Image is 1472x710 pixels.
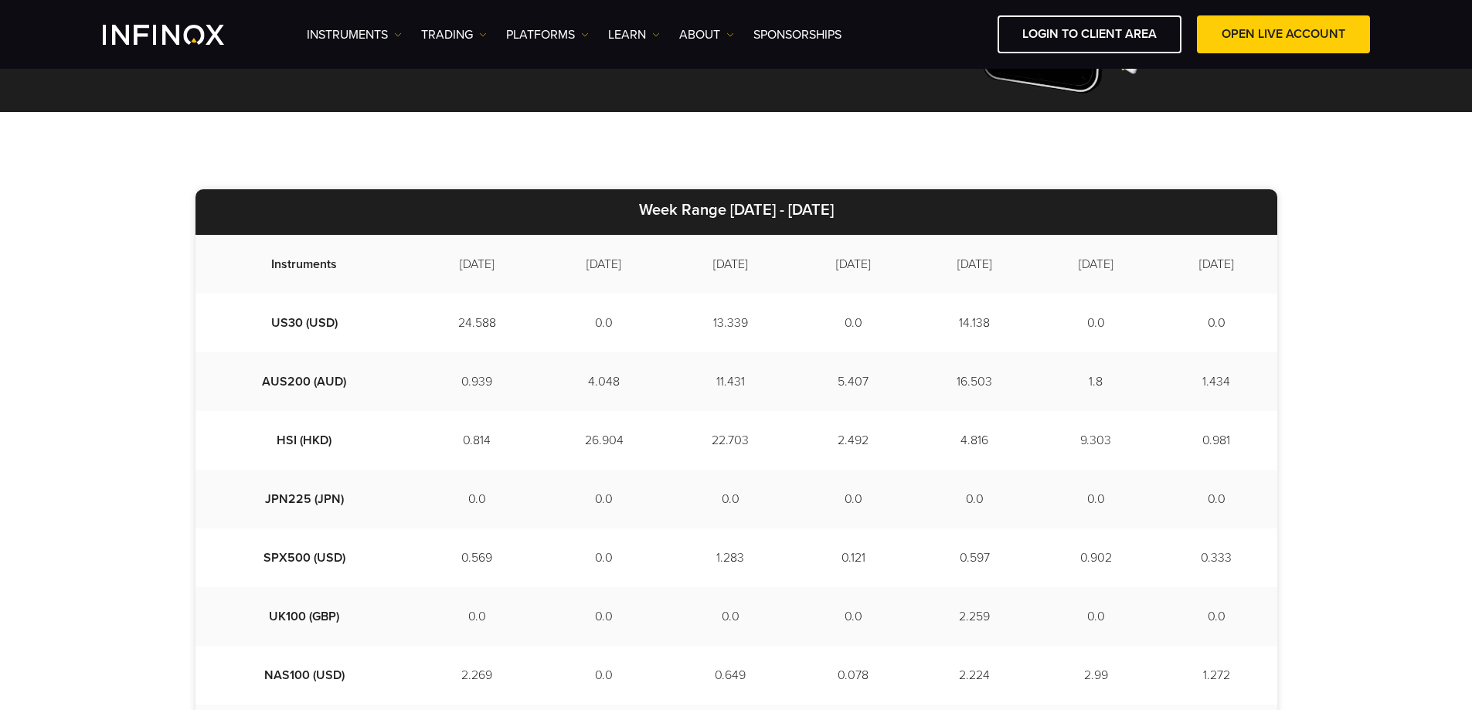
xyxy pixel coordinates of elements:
[195,470,414,528] td: JPN225 (JPN)
[413,352,540,411] td: 0.939
[608,25,660,44] a: Learn
[195,646,414,705] td: NAS100 (USD)
[421,25,487,44] a: TRADING
[1156,646,1277,705] td: 1.272
[668,411,793,470] td: 22.703
[913,411,1035,470] td: 4.816
[793,411,913,470] td: 2.492
[1035,411,1156,470] td: 9.303
[913,470,1035,528] td: 0.0
[540,294,668,352] td: 0.0
[1156,411,1277,470] td: 0.981
[793,352,913,411] td: 5.407
[1035,294,1156,352] td: 0.0
[1035,646,1156,705] td: 2.99
[793,294,913,352] td: 0.0
[307,25,402,44] a: Instruments
[103,25,260,45] a: INFINOX Logo
[668,646,793,705] td: 0.649
[413,294,540,352] td: 24.588
[1156,470,1277,528] td: 0.0
[1156,587,1277,646] td: 0.0
[413,411,540,470] td: 0.814
[668,235,793,294] td: [DATE]
[998,15,1181,53] a: LOGIN TO CLIENT AREA
[668,294,793,352] td: 13.339
[913,646,1035,705] td: 2.224
[639,201,726,219] strong: Week Range
[913,528,1035,587] td: 0.597
[195,411,414,470] td: HSI (HKD)
[793,235,913,294] td: [DATE]
[1035,352,1156,411] td: 1.8
[195,294,414,352] td: US30 (USD)
[413,587,540,646] td: 0.0
[793,470,913,528] td: 0.0
[1035,587,1156,646] td: 0.0
[540,235,668,294] td: [DATE]
[1035,235,1156,294] td: [DATE]
[195,352,414,411] td: AUS200 (AUD)
[730,201,834,219] strong: [DATE] - [DATE]
[679,25,734,44] a: ABOUT
[668,587,793,646] td: 0.0
[413,646,540,705] td: 2.269
[913,587,1035,646] td: 2.259
[1156,528,1277,587] td: 0.333
[1035,470,1156,528] td: 0.0
[1035,528,1156,587] td: 0.902
[1197,15,1370,53] a: OPEN LIVE ACCOUNT
[540,646,668,705] td: 0.0
[668,470,793,528] td: 0.0
[195,528,414,587] td: SPX500 (USD)
[195,235,414,294] td: Instruments
[793,646,913,705] td: 0.078
[1156,352,1277,411] td: 1.434
[1156,235,1277,294] td: [DATE]
[506,25,589,44] a: PLATFORMS
[540,352,668,411] td: 4.048
[793,587,913,646] td: 0.0
[668,528,793,587] td: 1.283
[413,470,540,528] td: 0.0
[753,25,841,44] a: SPONSORSHIPS
[913,235,1035,294] td: [DATE]
[540,587,668,646] td: 0.0
[540,528,668,587] td: 0.0
[413,528,540,587] td: 0.569
[195,587,414,646] td: UK100 (GBP)
[913,294,1035,352] td: 14.138
[540,411,668,470] td: 26.904
[668,352,793,411] td: 11.431
[793,528,913,587] td: 0.121
[913,352,1035,411] td: 16.503
[413,235,540,294] td: [DATE]
[540,470,668,528] td: 0.0
[1156,294,1277,352] td: 0.0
